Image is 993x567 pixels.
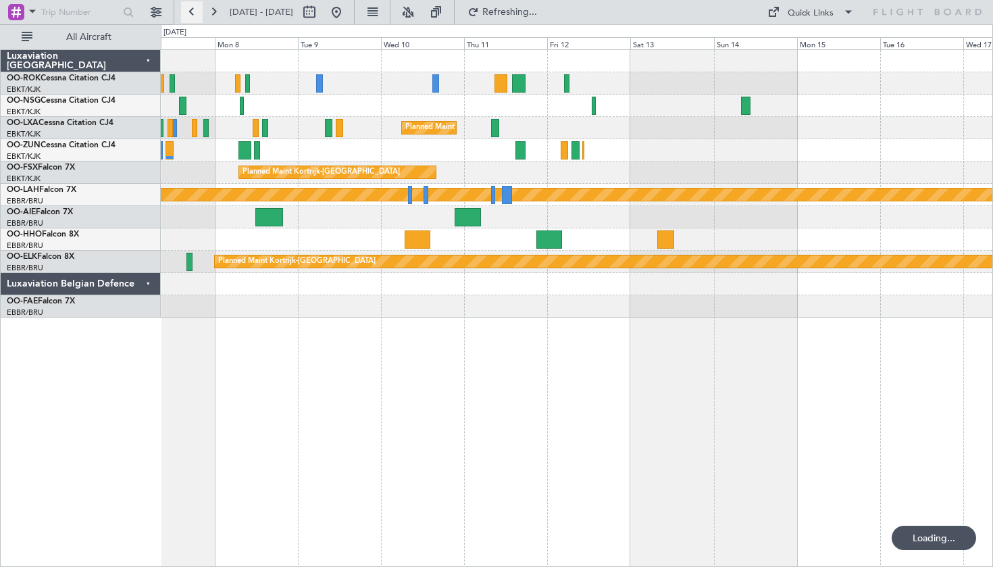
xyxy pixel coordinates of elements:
[880,37,963,49] div: Tue 16
[464,37,547,49] div: Thu 11
[7,208,73,216] a: OO-AIEFalcon 7X
[482,7,538,17] span: Refreshing...
[405,118,563,138] div: Planned Maint Kortrijk-[GEOGRAPHIC_DATA]
[761,1,861,23] button: Quick Links
[7,307,43,318] a: EBBR/BRU
[381,37,464,49] div: Wed 10
[7,208,36,216] span: OO-AIE
[7,97,116,105] a: OO-NSGCessna Citation CJ4
[7,253,74,261] a: OO-ELKFalcon 8X
[547,37,630,49] div: Fri 12
[7,129,41,139] a: EBKT/KJK
[797,37,880,49] div: Mon 15
[15,26,147,48] button: All Aircraft
[218,251,376,272] div: Planned Maint Kortrijk-[GEOGRAPHIC_DATA]
[788,7,834,20] div: Quick Links
[7,297,75,305] a: OO-FAEFalcon 7X
[7,164,75,172] a: OO-FSXFalcon 7X
[7,84,41,95] a: EBKT/KJK
[7,119,113,127] a: OO-LXACessna Citation CJ4
[714,37,797,49] div: Sun 14
[7,141,41,149] span: OO-ZUN
[7,141,116,149] a: OO-ZUNCessna Citation CJ4
[230,6,293,18] span: [DATE] - [DATE]
[215,37,298,49] div: Mon 8
[7,196,43,206] a: EBBR/BRU
[7,164,38,172] span: OO-FSX
[892,526,976,550] div: Loading...
[7,241,43,251] a: EBBR/BRU
[7,107,41,117] a: EBKT/KJK
[7,218,43,228] a: EBBR/BRU
[131,37,214,49] div: Sun 7
[7,119,39,127] span: OO-LXA
[7,186,39,194] span: OO-LAH
[630,37,713,49] div: Sat 13
[7,97,41,105] span: OO-NSG
[7,230,42,239] span: OO-HHO
[7,74,41,82] span: OO-ROK
[7,230,79,239] a: OO-HHOFalcon 8X
[7,74,116,82] a: OO-ROKCessna Citation CJ4
[298,37,381,49] div: Tue 9
[41,2,119,22] input: Trip Number
[7,263,43,273] a: EBBR/BRU
[7,174,41,184] a: EBKT/KJK
[7,151,41,162] a: EBKT/KJK
[7,253,37,261] span: OO-ELK
[243,162,400,182] div: Planned Maint Kortrijk-[GEOGRAPHIC_DATA]
[163,27,186,39] div: [DATE]
[461,1,542,23] button: Refreshing...
[7,186,76,194] a: OO-LAHFalcon 7X
[35,32,143,42] span: All Aircraft
[7,297,38,305] span: OO-FAE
